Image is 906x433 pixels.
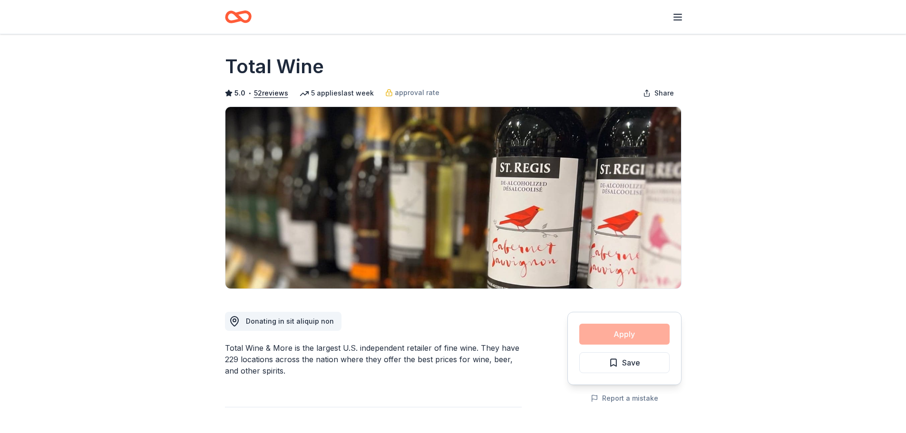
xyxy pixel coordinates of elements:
button: Share [635,84,682,103]
button: 52reviews [254,87,288,99]
span: Donating in sit aliquip non [246,317,334,325]
span: 5.0 [234,87,245,99]
button: Save [579,352,670,373]
span: • [248,89,251,97]
button: Report a mistake [591,393,658,404]
div: Total Wine & More is the largest U.S. independent retailer of fine wine. They have 229 locations ... [225,342,522,376]
span: Share [654,87,674,99]
img: Image for Total Wine [225,107,681,289]
span: Save [622,356,640,369]
a: approval rate [385,87,439,98]
div: 5 applies last week [300,87,374,99]
h1: Total Wine [225,53,324,80]
a: Home [225,6,252,28]
span: approval rate [395,87,439,98]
